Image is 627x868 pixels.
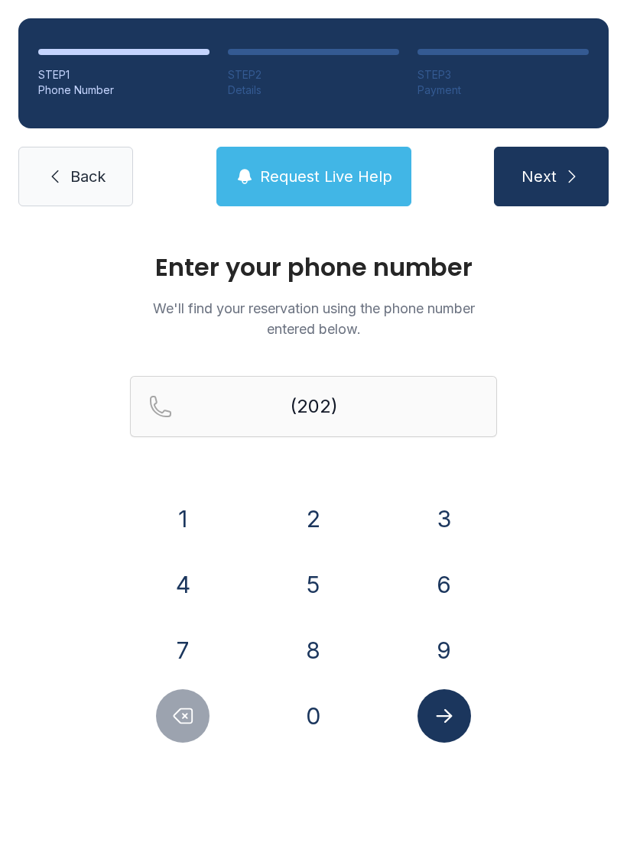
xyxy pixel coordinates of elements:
button: 5 [287,558,340,611]
span: Request Live Help [260,166,392,187]
button: 1 [156,492,210,546]
button: 7 [156,623,210,677]
input: Reservation phone number [130,376,497,437]
button: 2 [287,492,340,546]
button: Submit lookup form [417,689,471,743]
button: 9 [417,623,471,677]
div: STEP 1 [38,67,210,83]
h1: Enter your phone number [130,255,497,280]
button: 3 [417,492,471,546]
div: STEP 2 [228,67,399,83]
button: 0 [287,689,340,743]
div: Payment [417,83,589,98]
button: Delete number [156,689,210,743]
button: 4 [156,558,210,611]
span: Back [70,166,106,187]
button: 8 [287,623,340,677]
button: 6 [417,558,471,611]
p: We'll find your reservation using the phone number entered below. [130,298,497,339]
div: STEP 3 [417,67,589,83]
span: Next [521,166,557,187]
div: Phone Number [38,83,210,98]
div: Details [228,83,399,98]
